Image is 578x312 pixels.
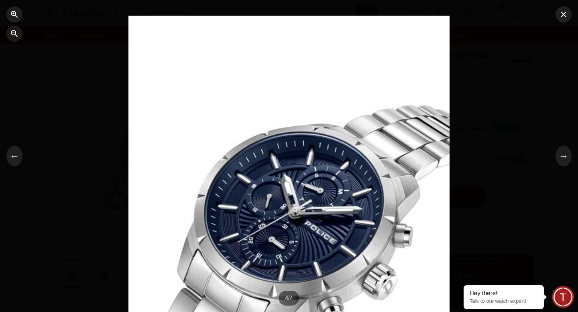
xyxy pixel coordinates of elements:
[556,146,572,166] button: →
[279,291,299,306] div: 4 / 4
[470,298,538,305] p: Talk to our watch expert!
[552,286,574,308] div: Chat Widget
[6,146,22,166] button: ←
[470,289,538,297] div: Hey there!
